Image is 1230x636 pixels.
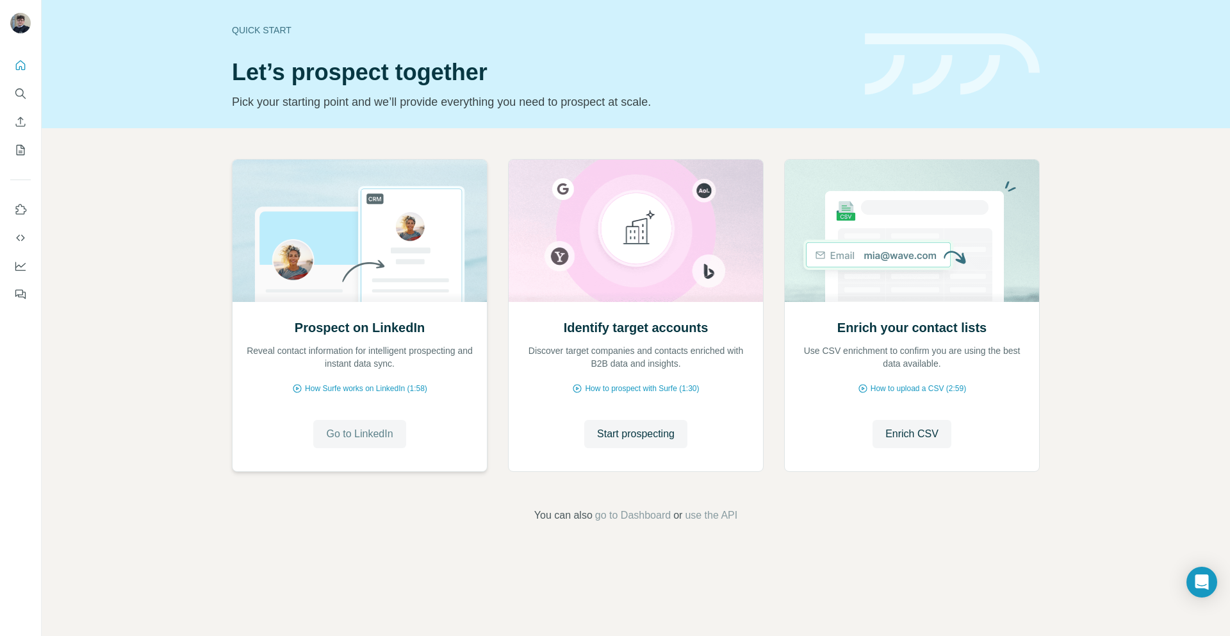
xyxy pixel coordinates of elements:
[10,226,31,249] button: Use Surfe API
[305,383,427,394] span: How Surfe works on LinkedIn (1:58)
[837,319,987,337] h2: Enrich your contact lists
[232,60,849,85] h1: Let’s prospect together
[10,255,31,278] button: Dashboard
[10,198,31,221] button: Use Surfe on LinkedIn
[584,420,687,448] button: Start prospecting
[326,426,393,442] span: Go to LinkedIn
[313,420,406,448] button: Go to LinkedIn
[873,420,951,448] button: Enrich CSV
[10,13,31,33] img: Avatar
[232,93,849,111] p: Pick your starting point and we’ll provide everything you need to prospect at scale.
[10,283,31,306] button: Feedback
[865,33,1040,96] img: banner
[10,110,31,133] button: Enrich CSV
[885,426,939,442] span: Enrich CSV
[595,508,671,523] button: go to Dashboard
[508,160,764,302] img: Identify target accounts
[232,24,849,37] div: Quick start
[871,383,966,394] span: How to upload a CSV (2:59)
[10,82,31,105] button: Search
[798,344,1026,370] p: Use CSV enrichment to confirm you are using the best data available.
[295,319,425,337] h2: Prospect on LinkedIn
[673,508,682,523] span: or
[564,319,709,337] h2: Identify target accounts
[585,383,699,394] span: How to prospect with Surfe (1:30)
[597,426,675,442] span: Start prospecting
[10,54,31,77] button: Quick start
[534,508,593,523] span: You can also
[685,508,737,523] button: use the API
[784,160,1040,302] img: Enrich your contact lists
[521,344,750,370] p: Discover target companies and contacts enriched with B2B data and insights.
[232,160,488,302] img: Prospect on LinkedIn
[10,138,31,162] button: My lists
[245,344,474,370] p: Reveal contact information for intelligent prospecting and instant data sync.
[1186,567,1217,598] div: Open Intercom Messenger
